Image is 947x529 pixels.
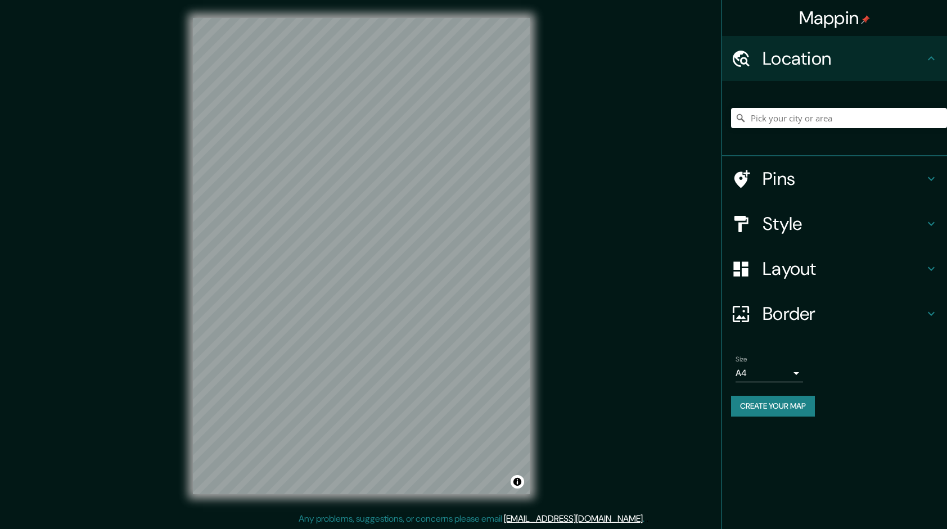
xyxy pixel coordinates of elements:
[299,512,644,526] p: Any problems, suggestions, or concerns please email .
[193,18,530,494] canvas: Map
[722,246,947,291] div: Layout
[511,475,524,489] button: Toggle attribution
[731,108,947,128] input: Pick your city or area
[861,15,870,24] img: pin-icon.png
[736,355,747,364] label: Size
[722,201,947,246] div: Style
[722,36,947,81] div: Location
[763,168,925,190] h4: Pins
[504,513,643,525] a: [EMAIL_ADDRESS][DOMAIN_NAME]
[731,396,815,417] button: Create your map
[644,512,646,526] div: .
[722,291,947,336] div: Border
[736,364,803,382] div: A4
[646,512,648,526] div: .
[763,257,925,280] h4: Layout
[799,7,871,29] h4: Mappin
[722,156,947,201] div: Pins
[763,302,925,325] h4: Border
[763,212,925,235] h4: Style
[763,47,925,70] h4: Location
